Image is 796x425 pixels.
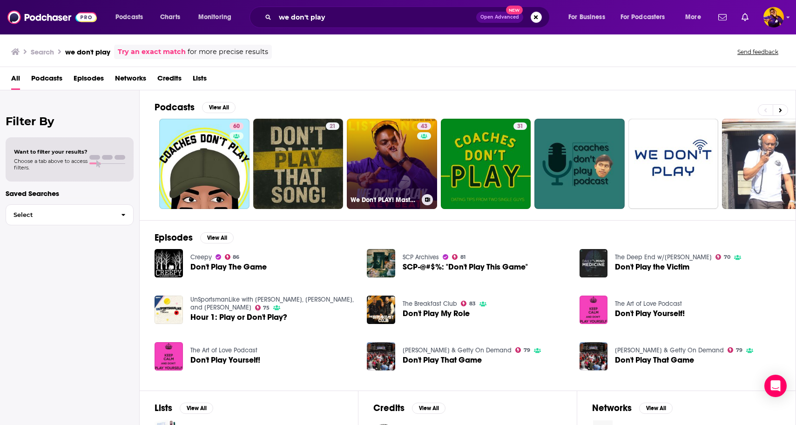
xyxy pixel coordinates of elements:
[31,71,62,90] a: Podcasts
[367,296,395,324] img: Don't Play My Role
[6,189,134,198] p: Saved Searches
[763,7,784,27] img: User Profile
[621,11,665,24] span: For Podcasters
[615,263,689,271] a: Don't Play the Victim
[155,101,195,113] h2: Podcasts
[513,122,527,130] a: 31
[115,11,143,24] span: Podcasts
[524,348,530,352] span: 79
[728,347,742,353] a: 79
[763,7,784,27] span: Logged in as flaevbeatz
[763,7,784,27] button: Show profile menu
[715,254,730,260] a: 70
[157,71,182,90] a: Credits
[452,254,465,260] a: 81
[193,71,207,90] span: Lists
[685,11,701,24] span: More
[160,11,180,24] span: Charts
[738,9,752,25] a: Show notifications dropdown
[31,47,54,56] h3: Search
[403,300,457,308] a: The Breakfast Club
[6,212,114,218] span: Select
[65,47,110,56] h3: we don't play
[159,119,250,209] a: 60
[480,15,519,20] span: Open Advanced
[190,253,212,261] a: Creepy
[403,356,482,364] a: Don't Play That Game
[580,249,608,277] img: Don't Play the Victim
[562,10,617,25] button: open menu
[14,148,88,155] span: Want to filter your results?
[155,296,183,324] img: Hour 1: Play or Don't Play?
[515,347,530,353] a: 79
[403,253,439,261] a: SCP Archives
[190,263,267,271] span: Don't Play The Game
[460,255,465,259] span: 81
[6,115,134,128] h2: Filter By
[188,47,268,57] span: for more precise results
[351,196,418,204] h3: We Don't PLAY! Master AI SEO & Email | Pinterest Business = Digital Marketing Success
[592,402,673,414] a: NetworksView All
[615,300,682,308] a: The Art of Love Podcast
[367,249,395,277] img: SCP-@#$%: "Don't Play This Game"
[190,313,287,321] a: Hour 1: Play or Don't Play?
[115,71,146,90] a: Networks
[74,71,104,90] a: Episodes
[403,310,470,317] a: Don't Play My Role
[155,232,234,243] a: EpisodesView All
[263,306,270,310] span: 75
[615,356,694,364] a: Don't Play That Game
[330,122,336,131] span: 21
[14,158,88,171] span: Choose a tab above to access filters.
[198,11,231,24] span: Monitoring
[155,232,193,243] h2: Episodes
[639,403,673,414] button: View All
[155,101,236,113] a: PodcastsView All
[615,310,685,317] span: Don't Play Yourself!
[7,8,97,26] a: Podchaser - Follow, Share and Rate Podcasts
[180,403,213,414] button: View All
[580,296,608,324] img: Don't Play Yourself!
[367,342,395,371] img: Don't Play That Game
[155,402,213,414] a: ListsView All
[192,10,243,25] button: open menu
[506,6,523,14] span: New
[233,122,240,131] span: 60
[233,255,239,259] span: 86
[275,10,476,25] input: Search podcasts, credits, & more...
[679,10,713,25] button: open menu
[724,255,730,259] span: 70
[347,119,437,209] a: 43We Don't PLAY! Master AI SEO & Email | Pinterest Business = Digital Marketing Success
[326,122,339,130] a: 21
[715,9,730,25] a: Show notifications dropdown
[200,232,234,243] button: View All
[155,342,183,371] img: Don't Play Yourself!
[258,7,559,28] div: Search podcasts, credits, & more...
[403,263,528,271] a: SCP-@#$%: "Don't Play This Game"
[6,204,134,225] button: Select
[373,402,445,414] a: CreditsView All
[476,12,523,23] button: Open AdvancedNew
[202,102,236,113] button: View All
[109,10,155,25] button: open menu
[190,296,354,311] a: UnSportsmanLike with Evan, Canty, and Michelle
[614,10,679,25] button: open menu
[568,11,605,24] span: For Business
[190,356,260,364] a: Don't Play Yourself!
[155,249,183,277] img: Don't Play The Game
[255,305,270,310] a: 75
[253,119,344,209] a: 21
[592,402,632,414] h2: Networks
